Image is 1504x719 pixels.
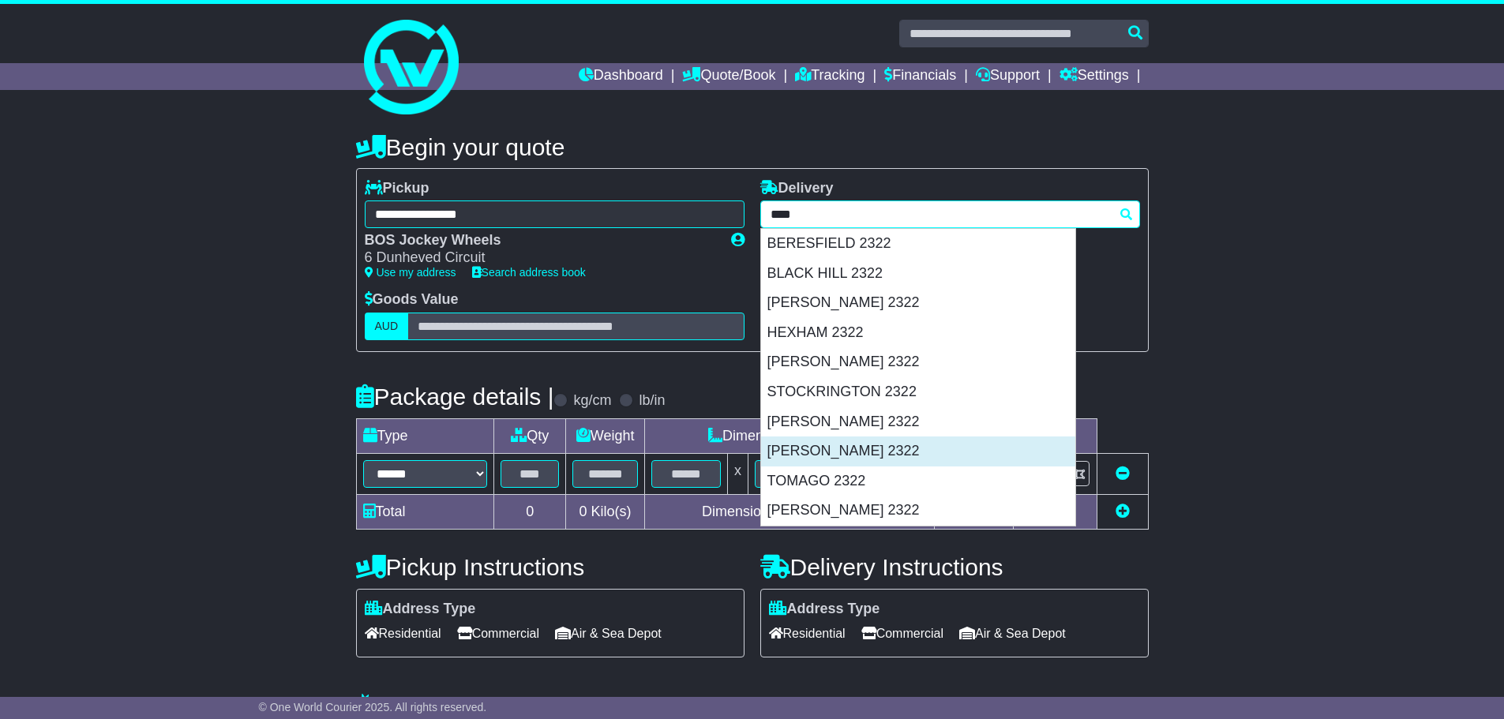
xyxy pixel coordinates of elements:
[795,63,865,90] a: Tracking
[579,63,663,90] a: Dashboard
[1060,63,1129,90] a: Settings
[365,232,715,249] div: BOS Jockey Wheels
[761,377,1075,407] div: STOCKRINGTON 2322
[976,63,1040,90] a: Support
[761,407,1075,437] div: [PERSON_NAME] 2322
[566,418,644,453] td: Weight
[761,347,1075,377] div: [PERSON_NAME] 2322
[769,601,880,618] label: Address Type
[356,418,494,453] td: Type
[761,288,1075,318] div: [PERSON_NAME] 2322
[760,554,1149,580] h4: Delivery Instructions
[760,200,1140,228] typeahead: Please provide city
[365,266,456,279] a: Use my address
[1116,504,1130,519] a: Add new item
[365,291,459,309] label: Goods Value
[494,418,566,453] td: Qty
[356,494,494,529] td: Total
[555,621,662,646] span: Air & Sea Depot
[769,621,846,646] span: Residential
[365,621,441,646] span: Residential
[639,392,665,410] label: lb/in
[884,63,956,90] a: Financials
[861,621,943,646] span: Commercial
[959,621,1066,646] span: Air & Sea Depot
[259,701,487,713] span: © One World Courier 2025. All rights reserved.
[365,601,476,618] label: Address Type
[356,134,1149,160] h4: Begin your quote
[760,180,834,197] label: Delivery
[761,259,1075,289] div: BLACK HILL 2322
[365,313,409,340] label: AUD
[728,453,748,494] td: x
[761,229,1075,259] div: BERESFIELD 2322
[472,266,586,279] a: Search address book
[573,392,611,410] label: kg/cm
[761,318,1075,348] div: HEXHAM 2322
[761,496,1075,526] div: [PERSON_NAME] 2322
[365,249,715,267] div: 6 Dunheved Circuit
[682,63,775,90] a: Quote/Book
[494,494,566,529] td: 0
[356,384,554,410] h4: Package details |
[761,466,1075,496] div: TOMAGO 2322
[356,693,1149,719] h4: Warranty & Insurance
[566,494,644,529] td: Kilo(s)
[356,554,744,580] h4: Pickup Instructions
[644,494,935,529] td: Dimensions in Centimetre(s)
[579,504,587,519] span: 0
[644,418,935,453] td: Dimensions (L x W x H)
[457,621,539,646] span: Commercial
[365,180,429,197] label: Pickup
[1116,466,1130,481] a: Remove this item
[761,436,1075,466] div: [PERSON_NAME] 2322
